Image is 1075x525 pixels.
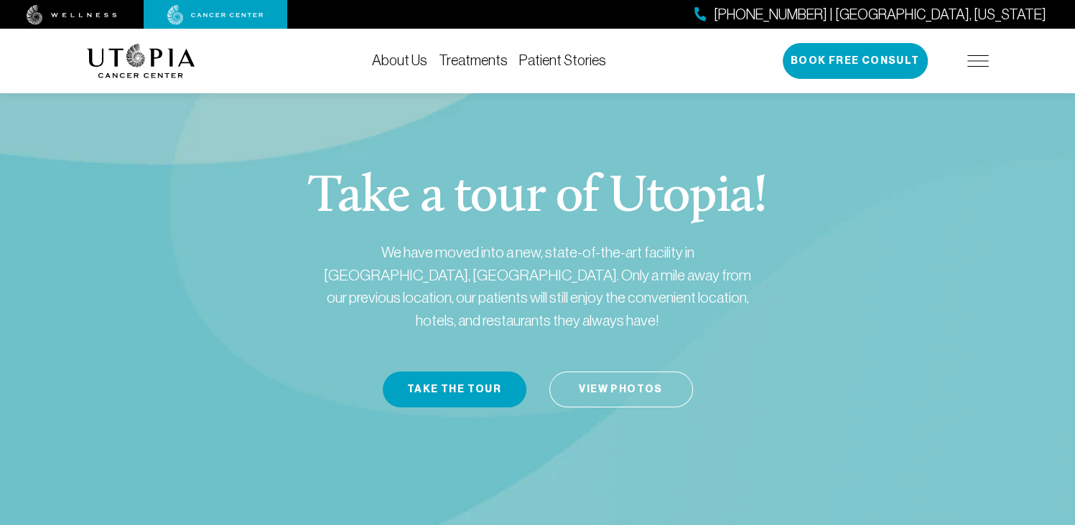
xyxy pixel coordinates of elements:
button: Book Free Consult [783,43,928,79]
img: wellness [27,5,117,25]
img: logo [87,44,195,78]
p: We have moved into a new, state-of-the-art facility in [GEOGRAPHIC_DATA], [GEOGRAPHIC_DATA]. Only... [315,241,760,331]
a: About Us [372,52,427,68]
a: Treatments [439,52,508,68]
img: icon-hamburger [967,55,989,67]
button: Take the Tour [383,372,526,407]
a: View Photos [549,372,693,407]
h1: Take a tour of Utopia! [308,172,767,224]
span: [PHONE_NUMBER] | [GEOGRAPHIC_DATA], [US_STATE] [714,4,1046,25]
img: cancer center [167,5,264,25]
a: [PHONE_NUMBER] | [GEOGRAPHIC_DATA], [US_STATE] [694,4,1046,25]
a: Patient Stories [519,52,606,68]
